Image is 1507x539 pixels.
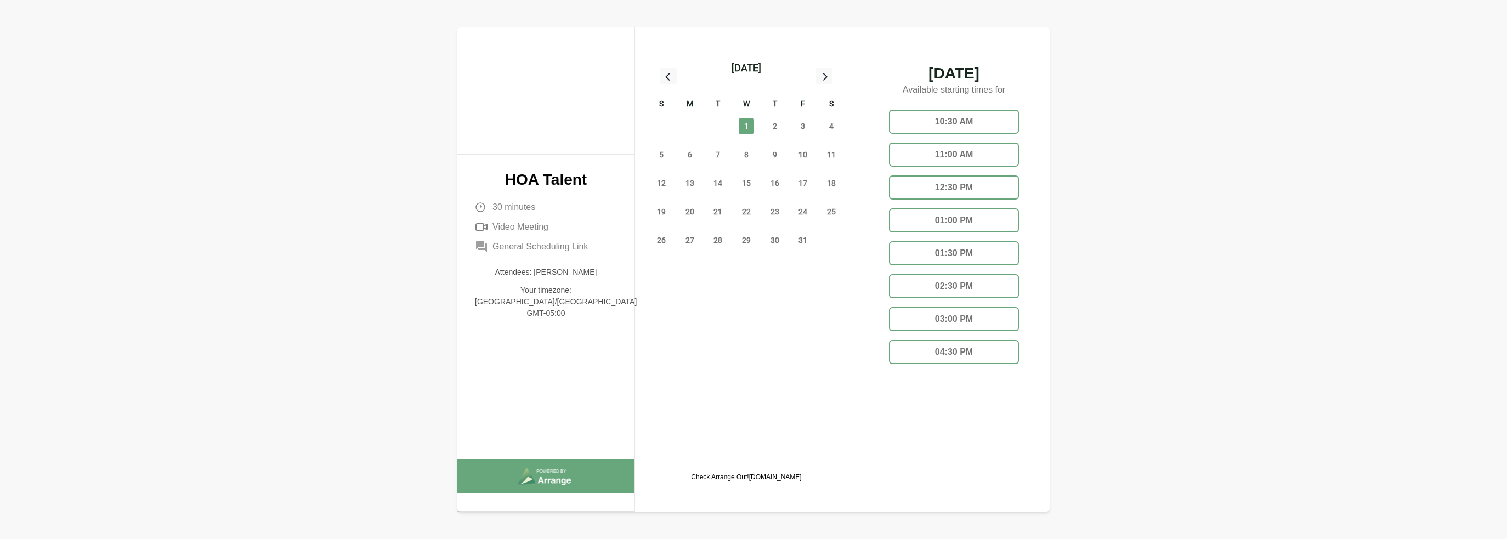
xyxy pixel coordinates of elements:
span: Monday, October 27, 2025 [682,232,698,248]
span: Sunday, October 26, 2025 [654,232,669,248]
a: [DOMAIN_NAME] [749,473,802,481]
span: Thursday, October 9, 2025 [767,147,783,162]
span: Monday, October 6, 2025 [682,147,698,162]
span: Saturday, October 18, 2025 [824,175,839,191]
span: Sunday, October 19, 2025 [654,204,669,219]
div: 12:30 PM [889,175,1019,200]
div: S [817,98,846,112]
p: Available starting times for [880,81,1028,101]
span: Sunday, October 12, 2025 [654,175,669,191]
p: Check Arrange Out! [691,473,801,481]
span: Saturday, October 25, 2025 [824,204,839,219]
span: Thursday, October 30, 2025 [767,232,783,248]
div: T [704,98,732,112]
span: Monday, October 13, 2025 [682,175,698,191]
span: General Scheduling Link [492,240,588,253]
span: Tuesday, October 21, 2025 [710,204,726,219]
p: Attendees: [PERSON_NAME] [475,266,617,278]
span: Friday, October 17, 2025 [795,175,811,191]
span: Thursday, October 23, 2025 [767,204,783,219]
div: 03:00 PM [889,307,1019,331]
div: 01:00 PM [889,208,1019,232]
span: Monday, October 20, 2025 [682,204,698,219]
span: Wednesday, October 1, 2025 [739,118,754,134]
span: Wednesday, October 22, 2025 [739,204,754,219]
div: F [789,98,818,112]
span: Sunday, October 5, 2025 [654,147,669,162]
span: Thursday, October 2, 2025 [767,118,783,134]
span: Saturday, October 4, 2025 [824,118,839,134]
p: HOA Talent [475,172,617,188]
span: Video Meeting [492,220,548,234]
div: 10:30 AM [889,110,1019,134]
span: Wednesday, October 15, 2025 [739,175,754,191]
span: Friday, October 3, 2025 [795,118,811,134]
span: Wednesday, October 29, 2025 [739,232,754,248]
span: Tuesday, October 7, 2025 [710,147,726,162]
span: Tuesday, October 28, 2025 [710,232,726,248]
p: Your timezone: [GEOGRAPHIC_DATA]/[GEOGRAPHIC_DATA] GMT-05:00 [475,285,617,319]
span: [DATE] [880,66,1028,81]
div: W [732,98,761,112]
span: Saturday, October 11, 2025 [824,147,839,162]
div: S [647,98,676,112]
div: 04:30 PM [889,340,1019,364]
span: Friday, October 10, 2025 [795,147,811,162]
span: 30 minutes [492,201,535,214]
span: Friday, October 31, 2025 [795,232,811,248]
div: 11:00 AM [889,143,1019,167]
div: M [676,98,704,112]
span: Friday, October 24, 2025 [795,204,811,219]
span: Tuesday, October 14, 2025 [710,175,726,191]
div: T [761,98,789,112]
span: Wednesday, October 8, 2025 [739,147,754,162]
div: 02:30 PM [889,274,1019,298]
div: [DATE] [732,60,761,76]
div: 01:30 PM [889,241,1019,265]
span: Thursday, October 16, 2025 [767,175,783,191]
